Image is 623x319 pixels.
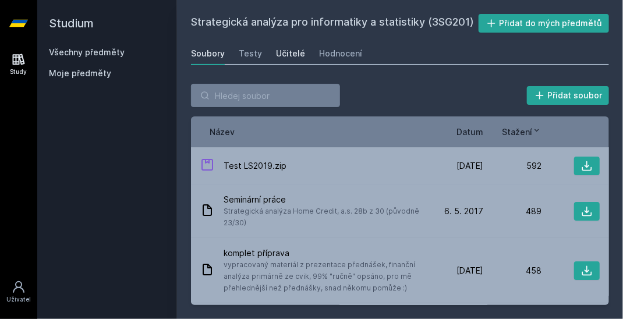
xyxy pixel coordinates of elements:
[224,160,286,172] span: Test LS2019.zip
[483,205,541,217] div: 489
[2,274,35,310] a: Uživatel
[224,194,420,205] span: Seminární práce
[456,265,483,277] span: [DATE]
[200,158,214,175] div: ZIP
[444,205,483,217] span: 6. 5. 2017
[191,42,225,65] a: Soubory
[239,48,262,59] div: Testy
[319,42,362,65] a: Hodnocení
[502,126,541,138] button: Stažení
[483,265,541,277] div: 458
[239,42,262,65] a: Testy
[49,68,111,79] span: Moje předměty
[527,86,610,105] button: Přidat soubor
[276,48,305,59] div: Učitelé
[224,205,420,229] span: Strategická analýza Home Credit, a.s. 28b z 30 (původně 23/30)
[456,160,483,172] span: [DATE]
[191,14,479,33] h2: Strategická analýza pro informatiky a statistiky (3SG201)
[191,84,340,107] input: Hledej soubor
[224,247,420,259] span: komplet příprava
[224,259,420,294] span: vypracovaný materiál z prezentace přednášek, finanční analýza primárně ze cvik, 99% "ručně" opsán...
[502,126,532,138] span: Stažení
[319,48,362,59] div: Hodnocení
[49,47,125,57] a: Všechny předměty
[191,48,225,59] div: Soubory
[276,42,305,65] a: Učitelé
[483,160,541,172] div: 592
[456,126,483,138] button: Datum
[6,295,31,304] div: Uživatel
[210,126,235,138] button: Název
[10,68,27,76] div: Study
[479,14,610,33] button: Přidat do mých předmětů
[2,47,35,82] a: Study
